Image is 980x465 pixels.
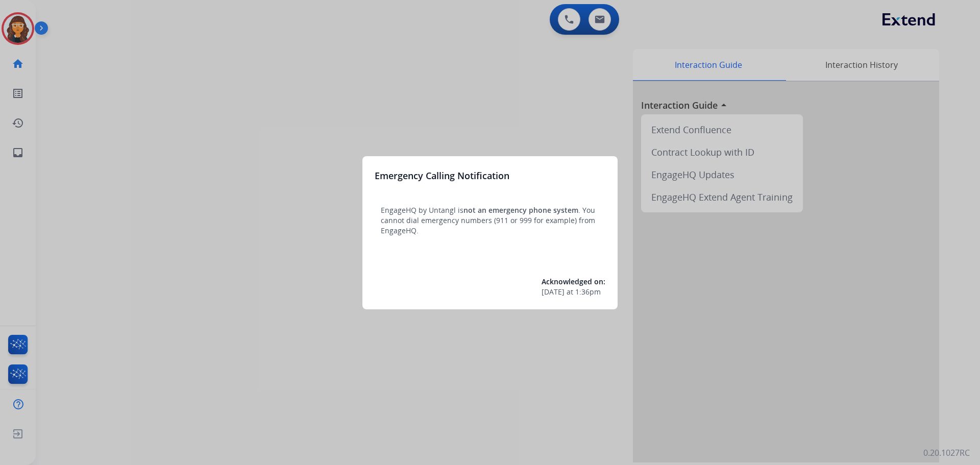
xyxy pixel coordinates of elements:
[542,277,605,286] span: Acknowledged on:
[575,287,601,297] span: 1:36pm
[542,287,565,297] span: [DATE]
[542,287,605,297] div: at
[463,205,578,215] span: not an emergency phone system
[375,168,509,183] h3: Emergency Calling Notification
[381,205,599,236] p: EngageHQ by Untangl is . You cannot dial emergency numbers (911 or 999 for example) from EngageHQ.
[923,447,970,459] p: 0.20.1027RC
